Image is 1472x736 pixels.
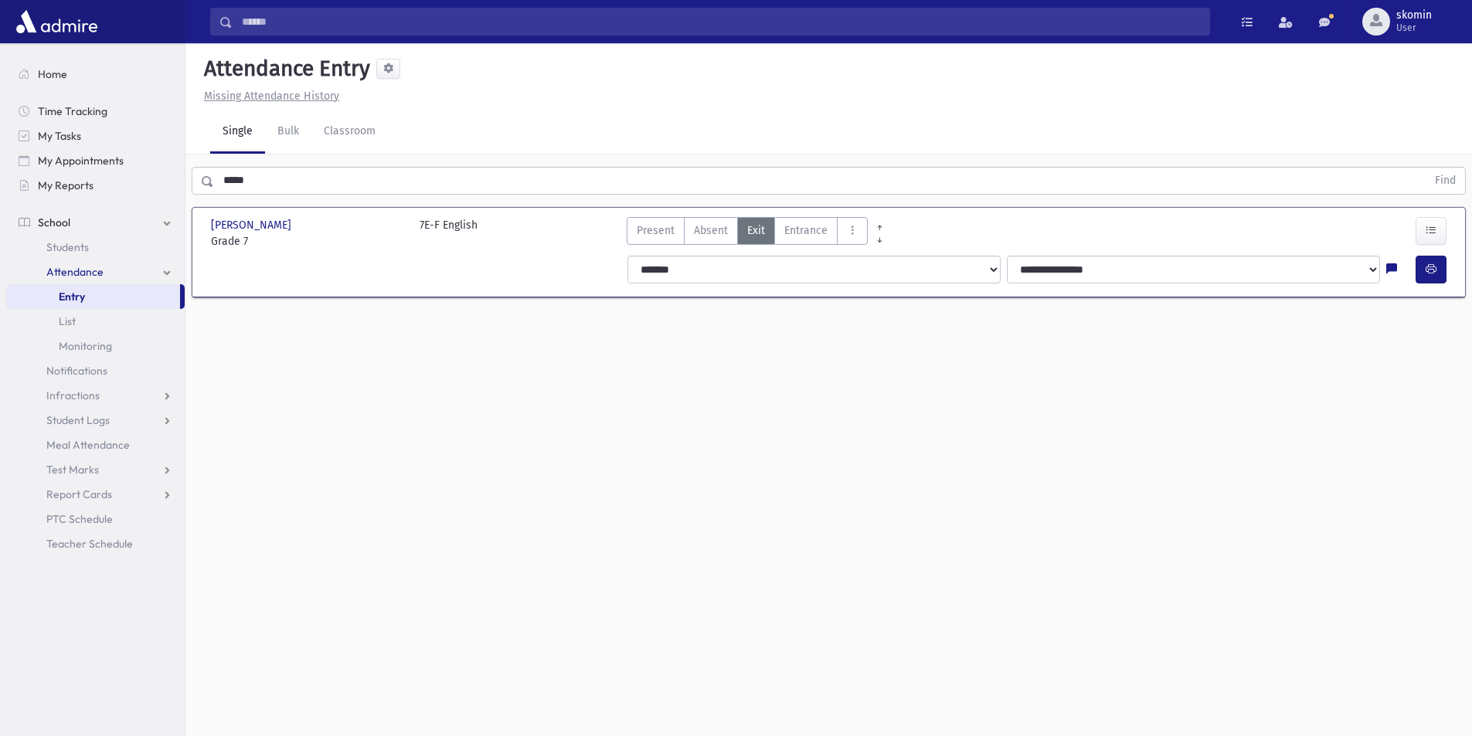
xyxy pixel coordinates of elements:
a: Notifications [6,358,185,383]
div: 7E-F English [420,217,478,249]
span: Teacher Schedule [46,537,133,551]
span: Monitoring [59,339,112,353]
span: Home [38,67,67,81]
span: My Appointments [38,154,124,168]
span: Present [637,222,675,239]
span: Entrance [784,222,828,239]
a: My Reports [6,173,185,198]
a: Attendance [6,259,185,284]
a: Classroom [311,110,388,154]
span: Student Logs [46,413,110,427]
span: Absent [694,222,728,239]
a: Monitoring [6,334,185,358]
span: Attendance [46,265,104,279]
div: AttTypes [627,217,868,249]
span: Students [46,240,89,254]
a: Students [6,235,185,259]
span: Exit [747,222,765,239]
span: Infractions [46,388,100,402]
a: List [6,309,185,334]
input: Search [233,8,1209,36]
a: My Appointments [6,148,185,173]
span: skomin [1396,9,1432,22]
span: Notifications [46,364,107,378]
a: Infractions [6,383,185,408]
span: My Reports [38,178,93,192]
span: PTC Schedule [46,512,113,526]
a: Teacher Schedule [6,531,185,556]
a: My Tasks [6,124,185,148]
a: PTC Schedule [6,507,185,531]
span: List [59,314,76,328]
u: Missing Attendance History [204,90,339,103]
span: Test Marks [46,463,99,477]
span: User [1396,22,1432,34]
span: Entry [59,290,85,304]
span: Time Tracking [38,104,107,118]
a: Missing Attendance History [198,90,339,103]
button: Find [1426,168,1465,194]
h5: Attendance Entry [198,56,370,82]
a: Report Cards [6,482,185,507]
span: Grade 7 [211,233,404,249]
span: Meal Attendance [46,438,130,452]
a: Meal Attendance [6,432,185,457]
a: Home [6,62,185,86]
a: Single [210,110,265,154]
span: Report Cards [46,487,112,501]
span: My Tasks [38,129,81,143]
a: School [6,210,185,235]
span: School [38,215,70,229]
a: Time Tracking [6,99,185,124]
a: Test Marks [6,457,185,482]
a: Bulk [265,110,311,154]
span: [PERSON_NAME] [211,217,294,233]
img: AdmirePro [12,6,101,37]
a: Entry [6,284,180,309]
a: Student Logs [6,408,185,432]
